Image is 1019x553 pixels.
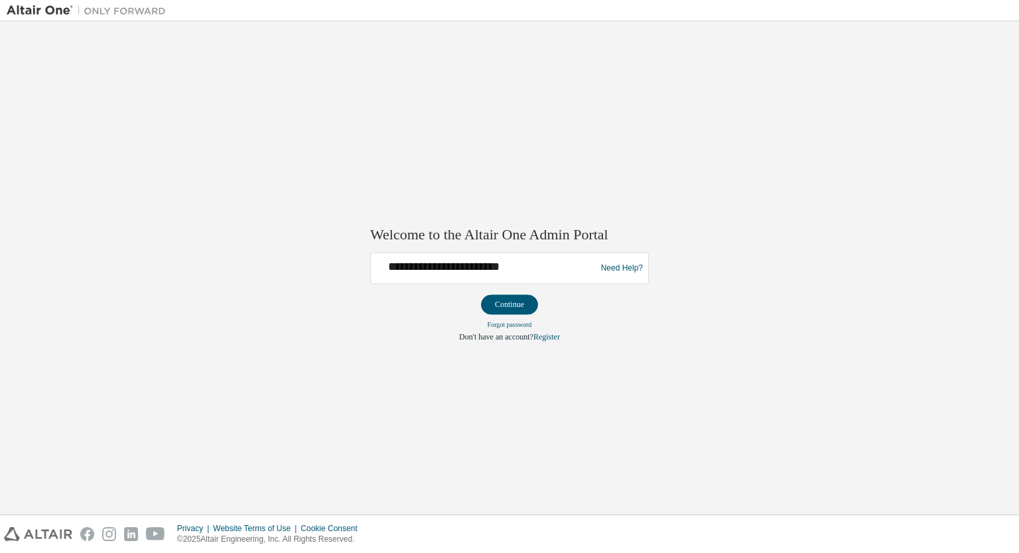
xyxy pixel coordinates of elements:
img: instagram.svg [102,527,116,541]
div: Website Terms of Use [213,523,301,534]
img: linkedin.svg [124,527,138,541]
img: facebook.svg [80,527,94,541]
div: Cookie Consent [301,523,365,534]
img: altair_logo.svg [4,527,72,541]
img: Altair One [7,4,172,17]
h2: Welcome to the Altair One Admin Portal [370,225,649,244]
p: © 2025 Altair Engineering, Inc. All Rights Reserved. [177,534,366,545]
a: Forgot password [488,322,532,329]
a: Need Help? [601,268,643,269]
button: Continue [481,295,538,315]
a: Register [533,333,560,342]
div: Privacy [177,523,213,534]
span: Don't have an account? [459,333,533,342]
img: youtube.svg [146,527,165,541]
